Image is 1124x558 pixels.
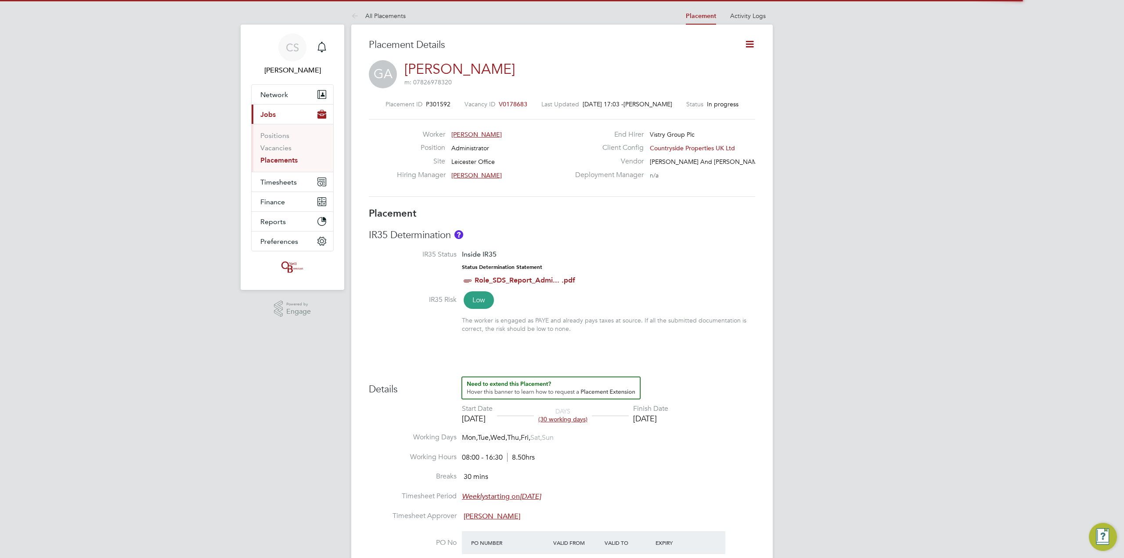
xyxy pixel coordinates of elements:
[623,100,672,108] span: [PERSON_NAME]
[369,60,397,88] span: GA
[478,433,490,442] span: Tue,
[369,472,457,481] label: Breaks
[541,100,579,108] label: Last Updated
[542,433,554,442] span: Sun
[454,230,463,239] button: About IR35
[369,229,755,242] h3: IR35 Determination
[469,535,551,551] div: PO Number
[650,130,695,138] span: Vistry Group Plc
[369,511,457,521] label: Timesheet Approver
[241,25,344,290] nav: Main navigation
[462,316,755,332] div: The worker is engaged as PAYE and already pays taxes at source. If all the submitted documentatio...
[633,404,668,413] div: Finish Date
[464,473,488,482] span: 30 mins
[260,91,288,99] span: Network
[602,535,654,551] div: Valid To
[534,407,592,423] div: DAYS
[530,433,542,442] span: Sat,
[260,198,285,206] span: Finance
[397,157,445,166] label: Site
[475,276,575,284] a: Role_SDS_Report_Admi... .pdf
[369,250,457,259] label: IR35 Status
[462,264,542,270] strong: Status Determination Statement
[570,143,644,152] label: Client Config
[260,110,276,119] span: Jobs
[252,124,333,172] div: Jobs
[462,433,478,442] span: Mon,
[633,413,668,424] div: [DATE]
[464,512,520,521] span: [PERSON_NAME]
[538,415,587,423] span: (30 working days)
[451,144,489,152] span: Administrator
[286,308,311,315] span: Engage
[451,130,502,138] span: [PERSON_NAME]
[397,130,445,139] label: Worker
[650,158,812,166] span: [PERSON_NAME] And [PERSON_NAME] Construction Li…
[730,12,766,20] a: Activity Logs
[274,301,311,317] a: Powered byEngage
[551,535,602,551] div: Valid From
[404,61,515,78] a: [PERSON_NAME]
[570,130,644,139] label: End Hirer
[653,535,705,551] div: Expiry
[369,433,457,442] label: Working Days
[490,433,507,442] span: Wed,
[397,143,445,152] label: Position
[462,492,485,501] em: Weekly
[707,100,739,108] span: In progress
[521,433,530,442] span: Fri,
[465,100,495,108] label: Vacancy ID
[369,453,457,462] label: Working Hours
[252,192,333,211] button: Finance
[570,170,644,180] label: Deployment Manager
[286,42,299,53] span: CS
[252,172,333,192] button: Timesheets
[404,78,452,86] span: m: 07826978320
[260,237,298,246] span: Preferences
[462,250,497,258] span: Inside IR35
[650,144,735,152] span: Countryside Properties UK Ltd
[252,212,333,231] button: Reports
[369,492,457,501] label: Timesheet Period
[650,171,659,179] span: n/a
[369,538,457,547] label: PO No
[260,131,289,140] a: Positions
[251,65,334,76] span: Chloe Saffill
[507,453,535,462] span: 8.50hrs
[461,377,641,399] button: How to extend a Placement?
[583,100,623,108] span: [DATE] 17:03 -
[252,232,333,251] button: Preferences
[520,492,541,501] em: [DATE]
[351,12,406,20] a: All Placements
[462,492,541,501] span: starting on
[462,404,493,413] div: Start Date
[397,170,445,180] label: Hiring Manager
[286,301,311,308] span: Powered by
[499,100,527,108] span: V0178683
[686,100,703,108] label: Status
[280,260,305,274] img: oneillandbrennan-logo-retina.png
[686,12,716,20] a: Placement
[451,171,502,179] span: [PERSON_NAME]
[507,433,521,442] span: Thu,
[369,377,755,396] h3: Details
[369,207,417,219] b: Placement
[451,158,495,166] span: Leicester Office
[570,157,644,166] label: Vendor
[260,144,292,152] a: Vacancies
[1089,523,1117,551] button: Engage Resource Center
[369,295,457,304] label: IR35 Risk
[369,39,731,51] h3: Placement Details
[252,105,333,124] button: Jobs
[251,33,334,76] a: CS[PERSON_NAME]
[462,453,535,462] div: 08:00 - 16:30
[385,100,422,108] label: Placement ID
[426,100,450,108] span: P301592
[462,413,493,424] div: [DATE]
[251,260,334,274] a: Go to home page
[260,217,286,226] span: Reports
[252,85,333,104] button: Network
[260,178,297,186] span: Timesheets
[464,291,494,309] span: Low
[260,156,298,164] a: Placements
